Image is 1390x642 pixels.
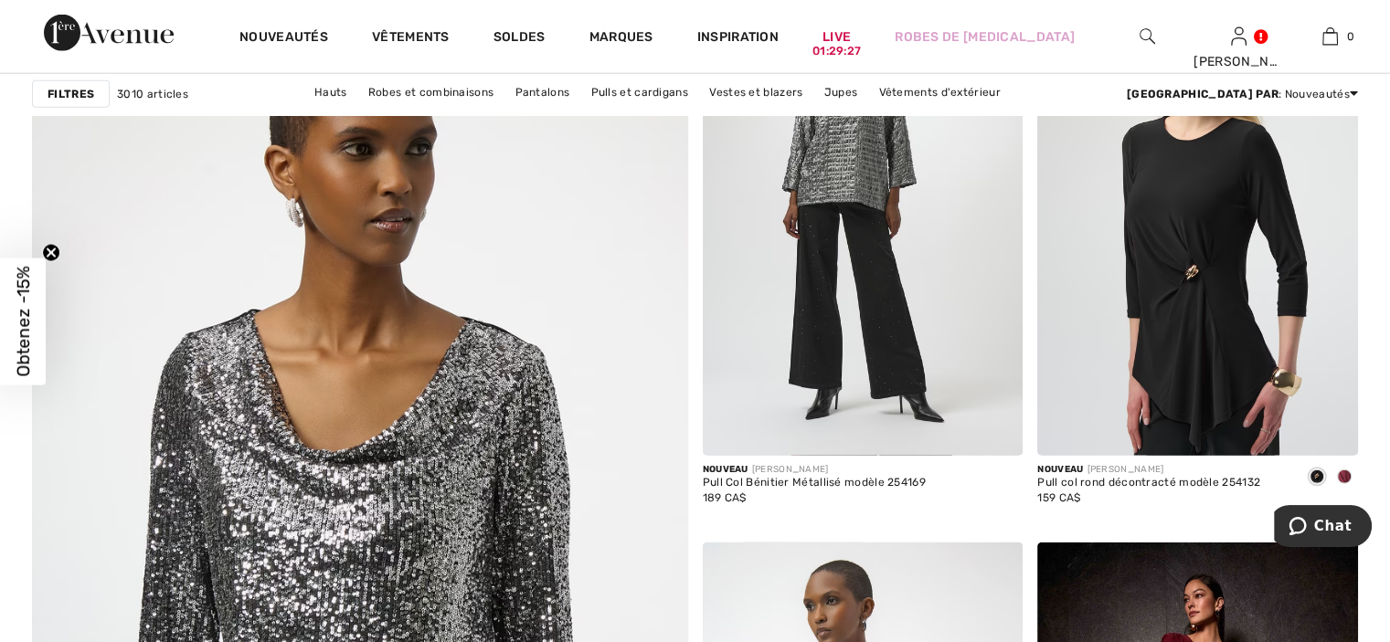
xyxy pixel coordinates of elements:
[812,43,861,60] div: 01:29:27
[1127,88,1279,100] strong: [GEOGRAPHIC_DATA] par
[239,29,328,48] a: Nouveautés
[1127,86,1358,102] div: : Nouveautés
[703,463,926,477] div: [PERSON_NAME]
[703,491,747,504] span: 189 CA$
[305,80,356,104] a: Hauts
[359,80,503,104] a: Robes et combinaisons
[505,80,578,104] a: Pantalons
[815,80,867,104] a: Jupes
[1303,463,1331,493] div: Black
[1037,491,1080,504] span: 159 CA$
[581,80,696,104] a: Pulls et cardigans
[117,86,188,102] span: 3010 articles
[1231,27,1247,45] a: Se connecter
[1347,28,1354,45] span: 0
[13,266,34,376] span: Obtenez -15%
[1231,26,1247,47] img: Mes infos
[703,464,748,475] span: Nouveau
[1037,463,1260,477] div: [PERSON_NAME]
[700,80,812,104] a: Vestes et blazers
[1037,464,1083,475] span: Nouveau
[1331,463,1358,493] div: Merlot
[48,86,94,102] strong: Filtres
[589,29,653,48] a: Marques
[1194,52,1283,71] div: [PERSON_NAME]
[1140,26,1155,47] img: recherche
[1037,477,1260,489] div: Pull col rond décontracté modèle 254132
[372,29,450,48] a: Vêtements
[42,243,60,261] button: Close teaser
[44,15,174,51] img: 1ère Avenue
[493,29,546,48] a: Soldes
[869,80,1009,104] a: Vêtements d'extérieur
[895,27,1075,47] a: Robes de [MEDICAL_DATA]
[703,477,926,489] div: Pull Col Bénitier Métallisé modèle 254169
[1285,26,1374,47] a: 0
[1322,26,1338,47] img: Mon panier
[1274,505,1372,551] iframe: Ouvre un widget dans lequel vous pouvez chatter avec l’un de nos agents
[822,27,851,47] a: Live01:29:27
[697,29,779,48] span: Inspiration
